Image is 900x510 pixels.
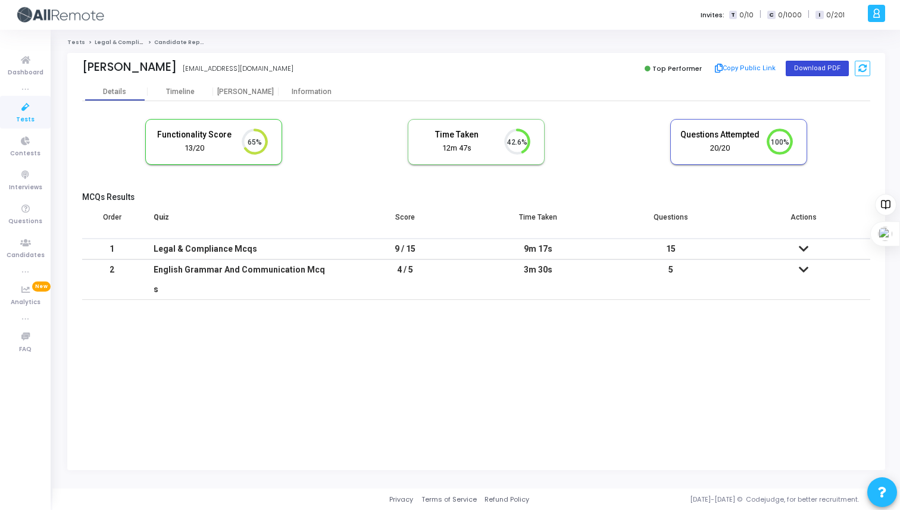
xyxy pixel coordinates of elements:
span: Dashboard [8,68,43,78]
th: Actions [737,205,870,239]
img: logo [15,3,104,27]
div: [PERSON_NAME] [82,60,177,74]
th: Quiz [142,205,339,239]
span: T [729,11,737,20]
span: Candidates [7,251,45,261]
span: Analytics [11,298,40,308]
div: Legal & Compliance Mcqs [154,239,327,259]
th: Order [82,205,142,239]
span: Questions [8,217,42,227]
span: Contests [10,149,40,159]
span: | [808,8,810,21]
td: 4 / 5 [339,259,471,300]
div: Timeline [166,87,195,96]
a: Refund Policy [485,495,529,505]
h5: Functionality Score [155,130,235,140]
th: Time Taken [471,205,604,239]
div: Details [103,87,126,96]
div: [EMAIL_ADDRESS][DOMAIN_NAME] [183,64,293,74]
div: 3m 30s [483,260,592,280]
td: 1 [82,239,142,259]
h5: Time Taken [417,130,497,140]
div: 9m 17s [483,239,592,259]
th: Questions [605,205,737,239]
div: Information [279,87,344,96]
h5: Questions Attempted [680,130,760,140]
span: Top Performer [652,64,702,73]
a: Privacy [389,495,413,505]
nav: breadcrumb [67,39,885,46]
span: 0/1000 [778,10,802,20]
td: 15 [605,239,737,259]
td: 9 / 15 [339,239,471,259]
div: [DATE]-[DATE] © Codejudge, for better recruitment. [529,495,885,505]
label: Invites: [701,10,724,20]
button: Download PDF [786,61,849,76]
td: 5 [605,259,737,300]
div: 13/20 [155,143,235,154]
div: 20/20 [680,143,760,154]
span: Tests [16,115,35,125]
div: English Grammar And Communication Mcqs [154,260,327,299]
span: FAQ [19,345,32,355]
div: [PERSON_NAME] [213,87,279,96]
td: 2 [82,259,142,300]
span: 0/201 [826,10,845,20]
button: Copy Public Link [711,60,780,77]
span: New [32,281,51,292]
div: 12m 47s [417,143,497,154]
span: C [767,11,775,20]
span: I [815,11,823,20]
th: Score [339,205,471,239]
span: 0/10 [739,10,754,20]
span: Interviews [9,183,42,193]
a: Legal & Compliance [95,39,155,46]
h5: MCQs Results [82,192,870,202]
span: Candidate Report [154,39,209,46]
a: Tests [67,39,85,46]
a: Terms of Service [421,495,477,505]
span: | [760,8,761,21]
